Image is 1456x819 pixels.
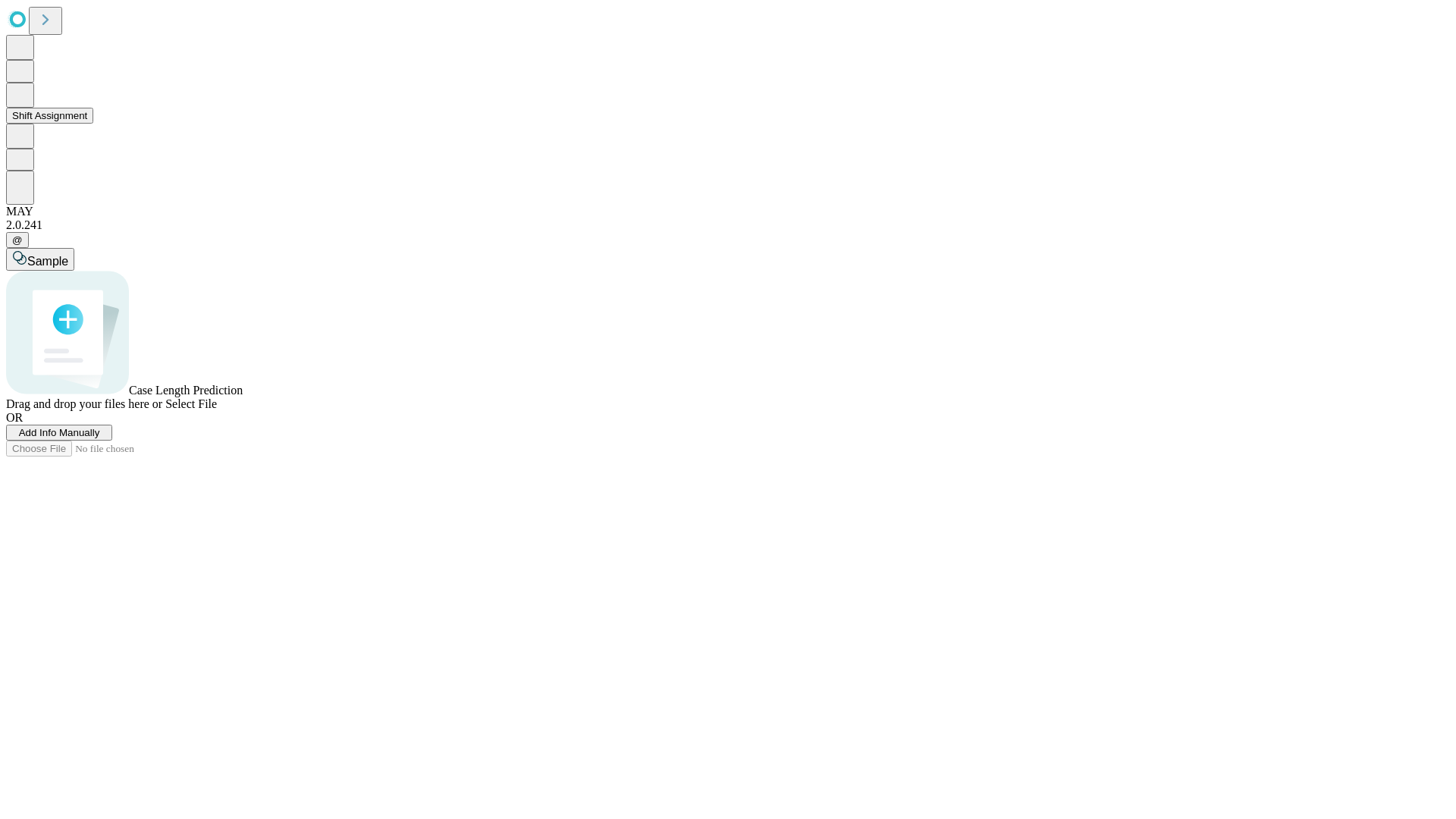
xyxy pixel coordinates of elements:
[129,384,243,397] span: Case Length Prediction
[27,255,68,268] span: Sample
[6,108,93,124] button: Shift Assignment
[19,427,100,438] span: Add Info Manually
[6,232,29,248] button: @
[6,248,74,271] button: Sample
[12,234,23,246] span: @
[6,218,1450,232] div: 2.0.241
[6,425,112,441] button: Add Info Manually
[6,205,1450,218] div: MAY
[165,397,217,410] span: Select File
[6,411,23,424] span: OR
[6,397,162,410] span: Drag and drop your files here or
